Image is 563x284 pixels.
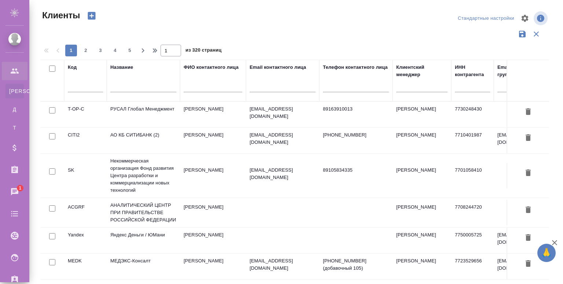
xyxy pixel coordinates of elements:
[180,128,246,153] td: [PERSON_NAME]
[494,228,560,253] td: [EMAIL_ADDRESS][DOMAIN_NAME]
[64,163,107,188] td: SK
[180,228,246,253] td: [PERSON_NAME]
[494,254,560,279] td: [EMAIL_ADDRESS][DOMAIN_NAME]
[522,203,534,217] button: Удалить
[80,45,92,56] button: 2
[396,64,448,78] div: Клиентский менеджер
[494,128,560,153] td: [EMAIL_ADDRESS][DOMAIN_NAME]
[14,184,26,192] span: 1
[107,254,180,279] td: МЕДЭКС-Консалт
[80,47,92,54] span: 2
[250,167,316,181] p: [EMAIL_ADDRESS][DOMAIN_NAME]
[540,245,553,261] span: 🙏
[107,198,180,227] td: АНАЛИТИЧЕСКИЙ ЦЕНТР ПРИ ПРАВИТЕЛЬСТВЕ РОССИЙСКОЙ ФЕДЕРАЦИИ
[40,10,80,21] span: Клиенты
[456,13,516,24] div: split button
[323,131,389,139] p: [PHONE_NUMBER]
[522,167,534,180] button: Удалить
[393,228,451,253] td: [PERSON_NAME]
[451,128,494,153] td: 7710401987
[107,154,180,198] td: Некоммерческая организация Фонд развития Центра разработки и коммерциализации новых технологий
[5,84,24,98] a: [PERSON_NAME]
[323,257,389,272] p: [PHONE_NUMBER] (добавочный 105)
[107,228,180,253] td: Яндекс Деньги / ЮМани
[455,64,490,78] div: ИНН контрагента
[451,102,494,127] td: 7730248430
[529,27,543,41] button: Сбросить фильтры
[180,163,246,188] td: [PERSON_NAME]
[180,102,246,127] td: [PERSON_NAME]
[323,167,389,174] p: 89105834335
[185,46,221,56] span: из 320 страниц
[515,27,529,41] button: Сохранить фильтры
[497,64,556,78] div: Email клиентской группы
[109,45,121,56] button: 4
[451,254,494,279] td: 7723529656
[451,200,494,225] td: 7708244720
[522,231,534,245] button: Удалить
[516,10,534,27] span: Настроить таблицу
[393,200,451,225] td: [PERSON_NAME]
[323,64,388,71] div: Телефон контактного лица
[393,128,451,153] td: [PERSON_NAME]
[95,45,106,56] button: 3
[95,47,106,54] span: 3
[64,254,107,279] td: MEDK
[68,64,77,71] div: Код
[522,257,534,271] button: Удалить
[9,106,20,113] span: Д
[83,10,100,22] button: Создать
[109,47,121,54] span: 4
[5,120,24,135] a: Т
[5,102,24,117] a: Д
[184,64,239,71] div: ФИО контактного лица
[393,254,451,279] td: [PERSON_NAME]
[9,87,20,95] span: [PERSON_NAME]
[180,200,246,225] td: [PERSON_NAME]
[64,200,107,225] td: ACGRF
[323,105,389,113] p: 89163910013
[107,128,180,153] td: АО КБ СИТИБАНК (2)
[64,228,107,253] td: Yandex
[9,124,20,131] span: Т
[107,102,180,127] td: РУСАЛ Глобал Менеджмент
[250,131,316,146] p: [EMAIL_ADDRESS][DOMAIN_NAME]
[451,163,494,188] td: 7701058410
[250,64,306,71] div: Email контактного лица
[64,128,107,153] td: CITI2
[180,254,246,279] td: [PERSON_NAME]
[2,183,27,201] a: 1
[110,64,133,71] div: Название
[393,163,451,188] td: [PERSON_NAME]
[64,102,107,127] td: T-OP-C
[393,102,451,127] td: [PERSON_NAME]
[250,257,316,272] p: [EMAIL_ADDRESS][DOMAIN_NAME]
[124,47,136,54] span: 5
[537,244,556,262] button: 🙏
[451,228,494,253] td: 7750005725
[124,45,136,56] button: 5
[522,105,534,119] button: Удалить
[250,105,316,120] p: [EMAIL_ADDRESS][DOMAIN_NAME]
[522,131,534,145] button: Удалить
[534,11,549,25] span: Посмотреть информацию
